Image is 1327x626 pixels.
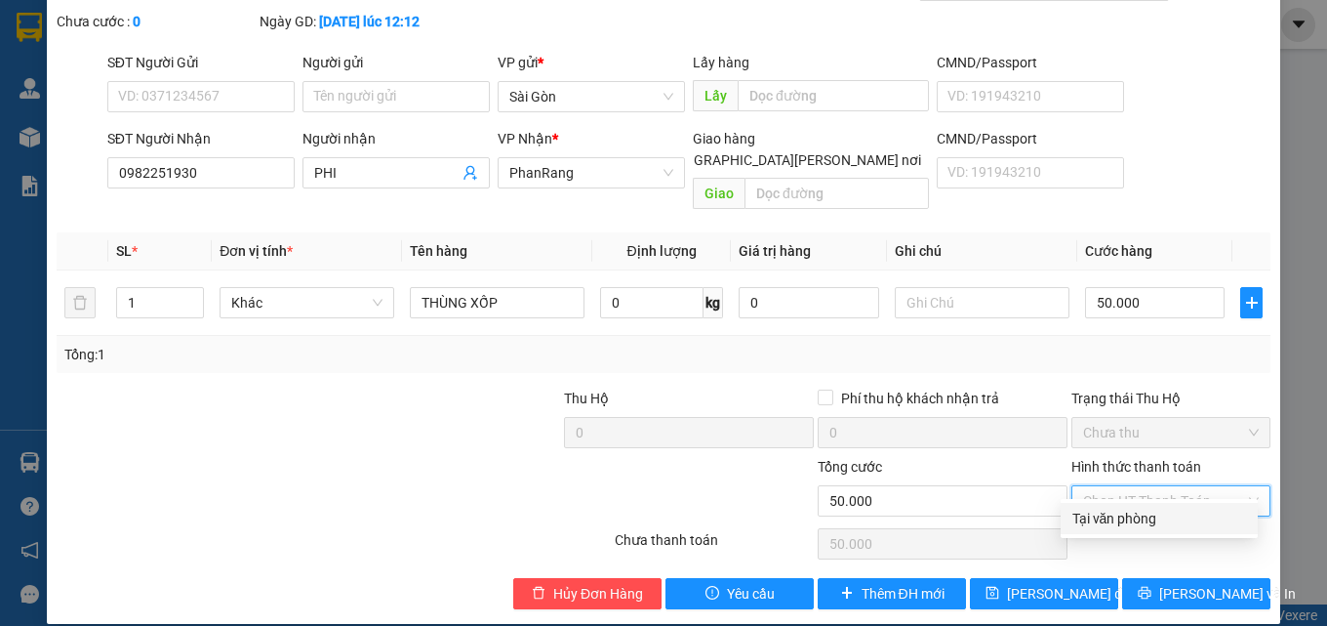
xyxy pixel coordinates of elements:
[1159,583,1296,605] span: [PERSON_NAME] và In
[655,149,929,171] span: [GEOGRAPHIC_DATA][PERSON_NAME] nơi
[1071,388,1270,409] div: Trạng thái Thu Hộ
[1083,486,1259,516] span: Chọn HT Thanh Toán
[937,52,1124,73] div: CMND/Passport
[1240,287,1263,318] button: plus
[302,128,490,149] div: Người nhận
[120,28,193,120] b: Gửi khách hàng
[1138,586,1151,602] span: printer
[24,126,88,185] b: Thiện Trí
[64,344,514,365] div: Tổng: 1
[107,128,295,149] div: SĐT Người Nhận
[627,243,697,259] span: Định lượng
[693,55,749,70] span: Lấy hàng
[1122,578,1270,609] button: printer[PERSON_NAME] và In
[164,74,268,90] b: [DOMAIN_NAME]
[410,243,467,259] span: Tên hàng
[462,165,478,181] span: user-add
[1083,418,1259,447] span: Chưa thu
[665,578,814,609] button: exclamation-circleYêu cầu
[693,131,755,146] span: Giao hàng
[564,391,609,406] span: Thu Hộ
[220,243,293,259] span: Đơn vị tính
[1085,243,1152,259] span: Cước hàng
[818,578,966,609] button: plusThêm ĐH mới
[693,178,744,209] span: Giao
[64,287,96,318] button: delete
[410,287,584,318] input: VD: Bàn, Ghế
[985,586,999,602] span: save
[833,388,1007,409] span: Phí thu hộ khách nhận trả
[498,52,685,73] div: VP gửi
[862,583,945,605] span: Thêm ĐH mới
[553,583,643,605] span: Hủy Đơn Hàng
[509,158,673,188] span: PhanRang
[302,52,490,73] div: Người gửi
[319,14,420,29] b: [DATE] lúc 12:12
[133,14,141,29] b: 0
[509,82,673,111] span: Sài Gòn
[260,11,459,32] div: Ngày GD:
[704,287,723,318] span: kg
[231,288,382,317] span: Khác
[840,586,854,602] span: plus
[57,11,256,32] div: Chưa cước :
[1072,508,1246,529] div: Tại văn phòng
[705,586,719,602] span: exclamation-circle
[116,243,132,259] span: SL
[212,24,259,71] img: logo.jpg
[970,578,1118,609] button: save[PERSON_NAME] đổi
[513,578,662,609] button: deleteHủy Đơn Hàng
[164,93,268,117] li: (c) 2017
[937,128,1124,149] div: CMND/Passport
[532,586,545,602] span: delete
[727,583,775,605] span: Yêu cầu
[887,232,1077,271] th: Ghi chú
[739,243,811,259] span: Giá trị hàng
[1007,583,1133,605] span: [PERSON_NAME] đổi
[1071,459,1201,475] label: Hình thức thanh toán
[818,459,882,475] span: Tổng cước
[1241,295,1262,311] span: plus
[613,529,816,563] div: Chưa thanh toán
[738,80,929,111] input: Dọc đường
[693,80,738,111] span: Lấy
[895,287,1069,318] input: Ghi Chú
[744,178,929,209] input: Dọc đường
[498,131,552,146] span: VP Nhận
[107,52,295,73] div: SĐT Người Gửi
